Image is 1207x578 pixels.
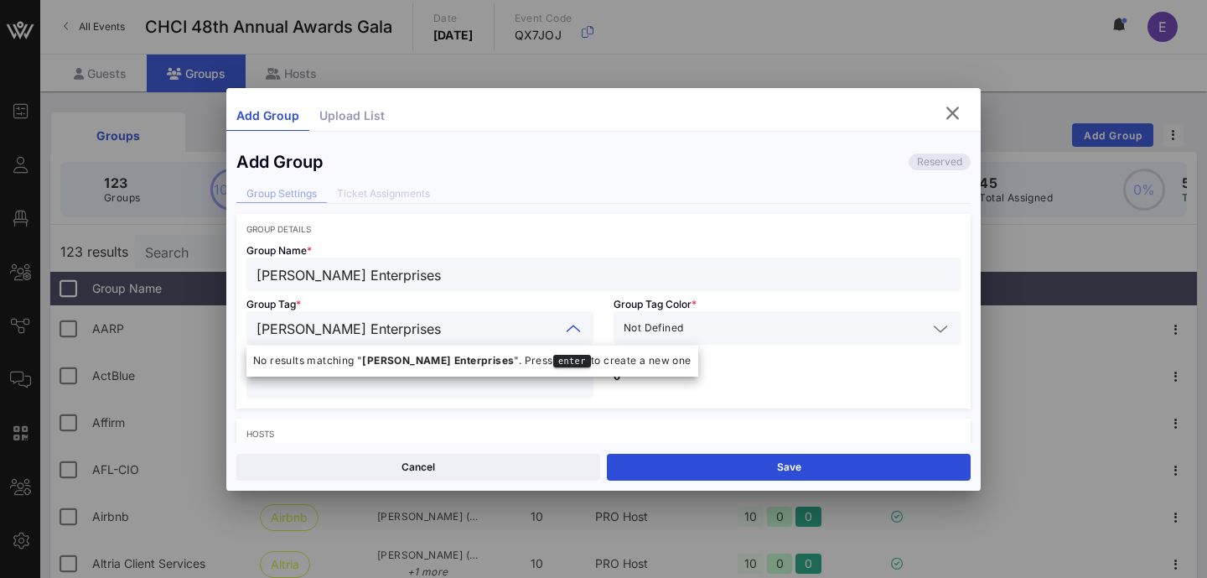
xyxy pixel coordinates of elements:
div: Hosts [246,429,961,439]
div: Upload List [309,102,395,131]
strong: [PERSON_NAME] Enterprises [362,354,514,367]
kbd: enter [553,355,591,367]
p: 0 [614,372,961,382]
span: Group Name [246,244,312,257]
div: No results matching " ". Press to create a new one [246,352,698,370]
span: Not Defined [624,320,683,336]
span: Group Tag [246,298,301,310]
div: Add Group [236,152,323,172]
div: Reserved [909,154,971,170]
div: Not Defined [614,311,961,345]
div: Group Details [246,224,961,234]
span: Group Tag Color [614,298,697,310]
button: Cancel [236,454,600,481]
button: Save [607,454,971,481]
